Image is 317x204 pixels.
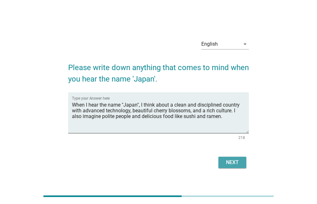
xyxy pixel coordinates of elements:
[238,136,245,140] div: 218
[223,159,241,166] div: Next
[201,41,218,47] div: English
[72,100,249,133] textarea: Type your Answer here
[68,56,249,85] h2: Please write down anything that comes to mind when you hear the name 'Japan'.
[241,40,249,48] i: arrow_drop_down
[218,157,246,168] button: Next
